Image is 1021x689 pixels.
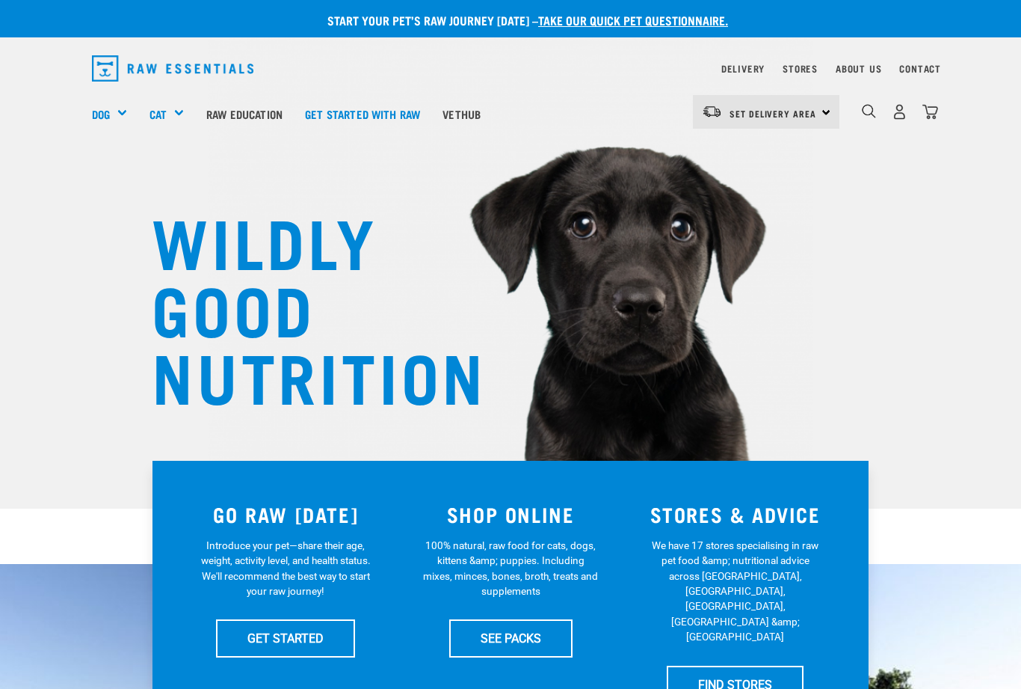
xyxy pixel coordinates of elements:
a: Raw Education [195,84,294,144]
a: Get started with Raw [294,84,431,144]
a: Delivery [721,66,765,71]
a: Vethub [431,84,492,144]
a: Cat [149,105,167,123]
img: Raw Essentials Logo [92,55,253,82]
p: We have 17 stores specialising in raw pet food &amp; nutritional advice across [GEOGRAPHIC_DATA],... [647,538,823,645]
img: van-moving.png [702,105,722,118]
h3: SHOP ONLINE [407,503,614,526]
img: home-icon-1@2x.png [862,104,876,118]
h1: WILDLY GOOD NUTRITION [152,206,451,408]
a: GET STARTED [216,619,355,657]
h3: STORES & ADVICE [632,503,839,526]
a: SEE PACKS [449,619,573,657]
p: 100% natural, raw food for cats, dogs, kittens &amp; puppies. Including mixes, minces, bones, bro... [423,538,599,599]
img: home-icon@2x.png [922,104,938,120]
p: Introduce your pet—share their age, weight, activity level, and health status. We'll recommend th... [198,538,374,599]
nav: dropdown navigation [80,49,941,88]
h3: GO RAW [DATE] [182,503,389,526]
a: take our quick pet questionnaire. [538,16,728,23]
span: Set Delivery Area [729,111,816,116]
a: Stores [783,66,818,71]
a: Dog [92,105,110,123]
a: Contact [899,66,941,71]
img: user.png [892,104,907,120]
a: About Us [836,66,881,71]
